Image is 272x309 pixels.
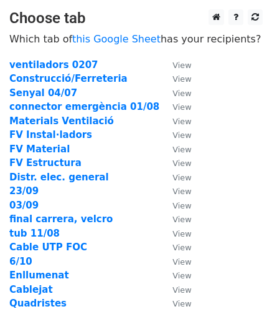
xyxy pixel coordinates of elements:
a: 03/09 [9,200,39,211]
p: Which tab of has your recipients? [9,32,263,46]
small: View [172,173,191,182]
a: 23/09 [9,185,39,197]
small: View [172,201,191,210]
a: Senyal 04/07 [9,87,77,99]
small: View [172,243,191,252]
small: View [172,215,191,224]
a: Enllumenat [9,270,69,281]
a: View [160,256,191,267]
h3: Choose tab [9,9,263,27]
a: FV Estructura [9,157,82,169]
small: View [172,130,191,140]
a: Construcció/Ferreteria [9,73,128,84]
small: View [172,299,191,308]
a: View [160,270,191,281]
small: View [172,117,191,126]
a: Cablejat [9,284,53,295]
a: FV Instal·ladors [9,129,92,140]
small: View [172,89,191,98]
small: View [172,61,191,70]
small: View [172,159,191,168]
a: this Google Sheet [72,33,161,45]
a: View [160,115,191,127]
small: View [172,145,191,154]
a: Quadristes [9,298,67,309]
a: View [160,101,191,112]
small: View [172,74,191,84]
a: final carrera, velcro [9,213,113,225]
a: Cable UTP FOC [9,242,87,253]
a: tub 11/08 [9,228,60,239]
a: View [160,228,191,239]
a: View [160,129,191,140]
a: ventiladors 0207 [9,59,98,71]
small: View [172,285,191,295]
a: View [160,242,191,253]
small: View [172,229,191,238]
a: View [160,59,191,71]
a: View [160,172,191,183]
small: View [172,102,191,112]
a: View [160,284,191,295]
a: connector emergència 01/08 [9,101,159,112]
a: 6/10 [9,256,32,267]
a: View [160,73,191,84]
a: View [160,144,191,155]
a: View [160,200,191,211]
a: View [160,87,191,99]
a: Materials Ventilació [9,115,114,127]
a: Distr. elec. general [9,172,109,183]
small: View [172,257,191,267]
a: View [160,157,191,169]
small: View [172,271,191,280]
a: View [160,298,191,309]
a: View [160,213,191,225]
a: FV Material [9,144,70,155]
a: View [160,185,191,197]
small: View [172,187,191,196]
